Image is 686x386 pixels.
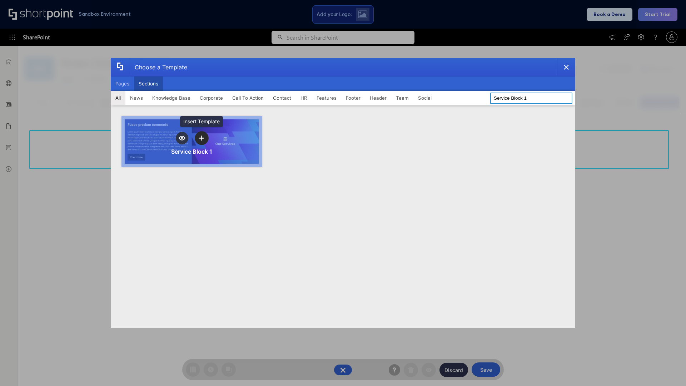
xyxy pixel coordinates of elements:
button: HR [296,91,312,105]
button: Social [413,91,436,105]
button: News [125,91,148,105]
button: Corporate [195,91,228,105]
button: Team [391,91,413,105]
button: Sections [134,76,163,91]
div: template selector [111,58,575,328]
div: Choose a Template [129,58,187,76]
button: Footer [341,91,365,105]
div: Service Block 1 [171,148,212,155]
iframe: Chat Widget [650,352,686,386]
button: All [111,91,125,105]
button: Pages [111,76,134,91]
button: Contact [268,91,296,105]
input: Search [490,93,572,104]
button: Call To Action [228,91,268,105]
button: Features [312,91,341,105]
button: Header [365,91,391,105]
button: Knowledge Base [148,91,195,105]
